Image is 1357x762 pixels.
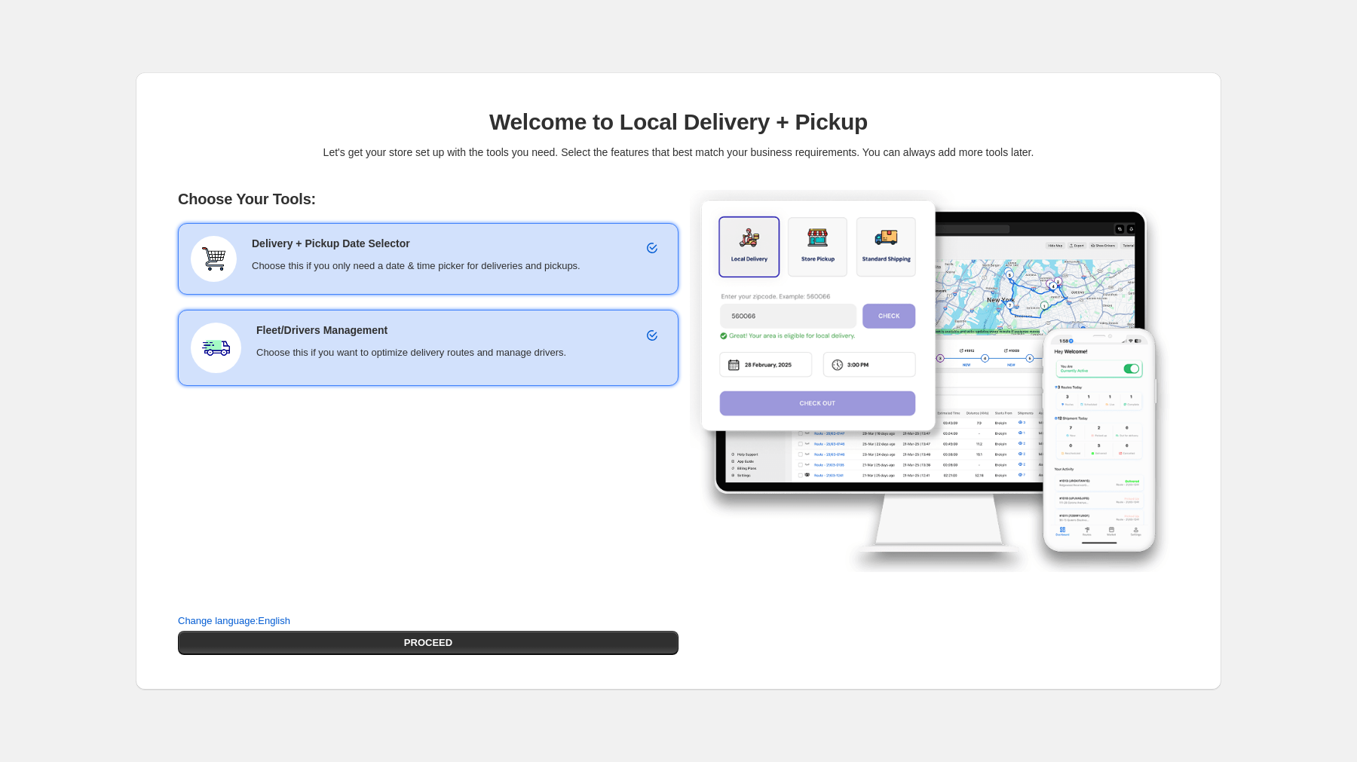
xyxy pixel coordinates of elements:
button: PROCEED [178,631,678,655]
p: Let's get your store set up with the tools you need. Select the features that best match your bus... [323,145,1034,160]
p: Choose this if you only need a date & time picker for deliveries and pickups. [252,259,666,274]
span: PROCEED [404,635,452,650]
p: Choose Your Tools: [178,190,678,208]
h6: Delivery + Pickup Date Selector [252,236,666,251]
p: Choose this if you want to optimize delivery routes and manage drivers. [256,345,666,360]
button: Change language:English [178,615,290,626]
img: cart [202,334,230,362]
img: logo [690,190,1170,572]
h6: Fleet/Drivers Management [256,323,666,338]
p: Welcome to Local Delivery + Pickup [489,107,868,137]
img: cart [202,247,225,271]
